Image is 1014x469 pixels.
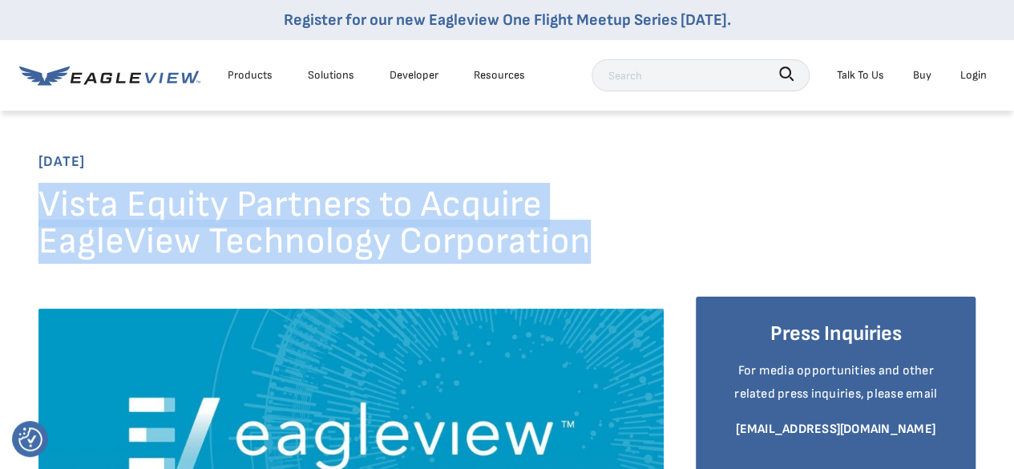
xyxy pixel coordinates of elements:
div: Solutions [308,65,354,85]
div: Talk To Us [837,65,884,85]
a: Developer [390,65,438,85]
a: [EMAIL_ADDRESS][DOMAIN_NAME] [736,422,935,437]
img: Revisit consent button [18,427,42,451]
a: Register for our new Eagleview One Flight Meetup Series [DATE]. [284,10,731,30]
span: [DATE] [38,149,976,175]
button: Consent Preferences [18,427,42,451]
div: Login [960,65,987,85]
a: Buy [913,65,931,85]
input: Search [592,59,810,91]
div: Resources [474,65,525,85]
div: Products [228,65,273,85]
h1: Vista Equity Partners to Acquire EagleView Technology Corporation [38,187,664,273]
